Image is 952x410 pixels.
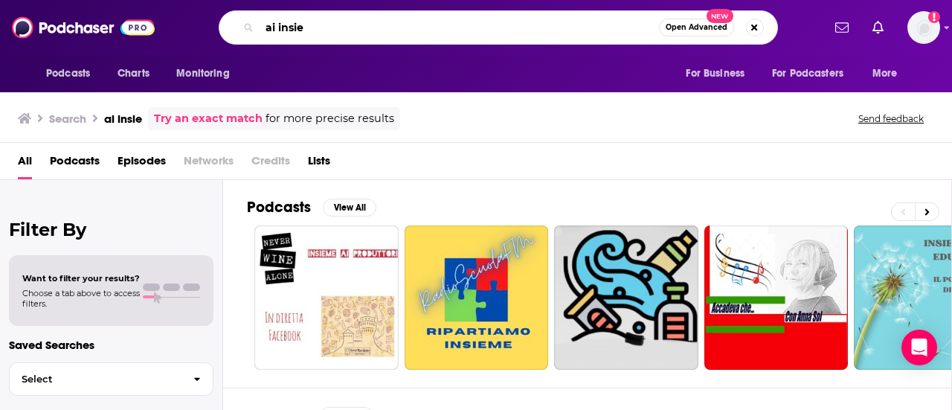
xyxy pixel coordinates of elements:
[872,63,898,84] span: More
[866,15,890,40] a: Show notifications dropdown
[118,63,149,84] span: Charts
[219,10,778,45] div: Search podcasts, credits, & more...
[9,338,213,352] p: Saved Searches
[184,149,234,179] span: Networks
[22,273,140,284] span: Want to filter your results?
[176,63,229,84] span: Monitoring
[907,11,940,44] img: User Profile
[18,149,32,179] a: All
[154,110,263,127] a: Try an exact match
[323,199,376,217] button: View All
[36,60,109,88] button: open menu
[675,60,763,88] button: open menu
[762,60,865,88] button: open menu
[46,63,90,84] span: Podcasts
[108,60,158,88] a: Charts
[686,63,744,84] span: For Business
[666,24,727,31] span: Open Advanced
[12,13,155,42] img: Podchaser - Follow, Share and Rate Podcasts
[829,15,855,40] a: Show notifications dropdown
[707,9,733,23] span: New
[928,11,940,23] svg: Add a profile image
[862,60,916,88] button: open menu
[22,288,140,309] span: Choose a tab above to access filters.
[50,149,100,179] a: Podcasts
[659,19,734,36] button: Open AdvancedNew
[260,16,659,39] input: Search podcasts, credits, & more...
[251,149,290,179] span: Credits
[104,112,142,126] h3: ai insie
[907,11,940,44] span: Logged in as HavasFormulab2b
[308,149,330,179] a: Lists
[266,110,394,127] span: for more precise results
[854,112,928,125] button: Send feedback
[49,112,86,126] h3: Search
[9,362,213,396] button: Select
[247,198,376,217] a: PodcastsView All
[247,198,311,217] h2: Podcasts
[9,219,213,240] h2: Filter By
[907,11,940,44] button: Show profile menu
[901,330,937,365] div: Open Intercom Messenger
[166,60,248,88] button: open menu
[118,149,166,179] a: Episodes
[772,63,843,84] span: For Podcasters
[10,374,181,384] span: Select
